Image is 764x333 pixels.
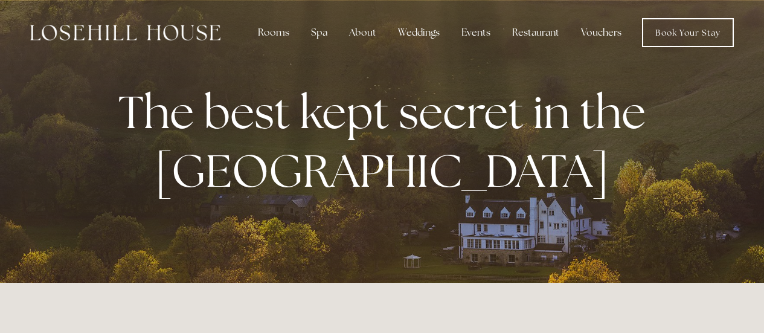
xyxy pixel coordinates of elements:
[30,25,220,40] img: Losehill House
[642,18,734,47] a: Book Your Stay
[502,21,569,45] div: Restaurant
[388,21,449,45] div: Weddings
[571,21,631,45] a: Vouchers
[452,21,500,45] div: Events
[301,21,337,45] div: Spa
[118,82,655,201] strong: The best kept secret in the [GEOGRAPHIC_DATA]
[339,21,386,45] div: About
[248,21,299,45] div: Rooms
